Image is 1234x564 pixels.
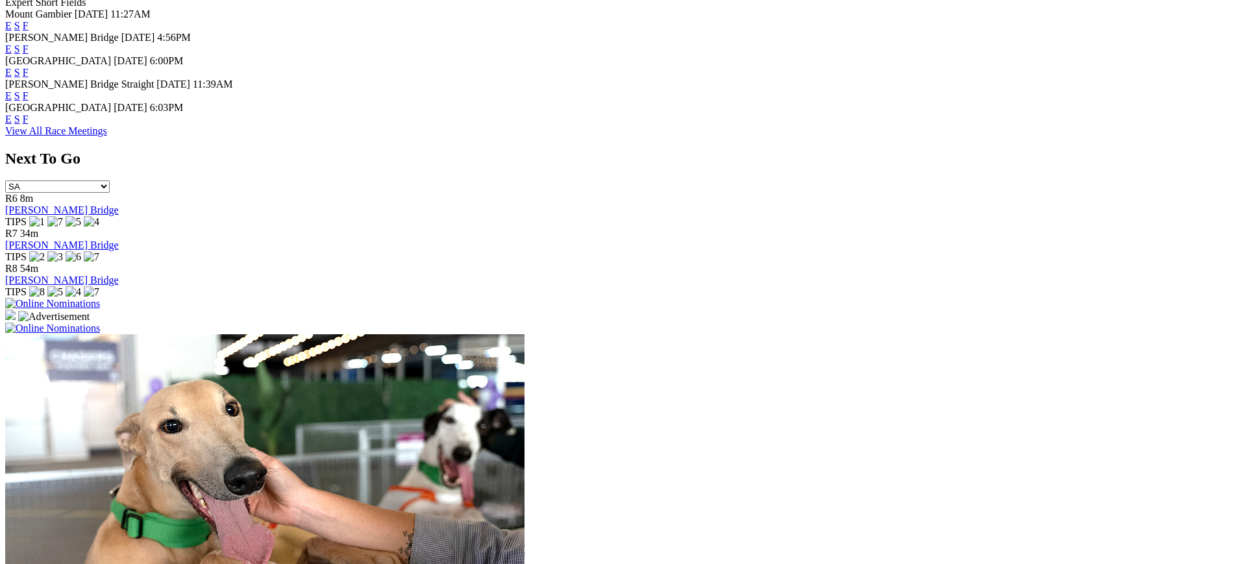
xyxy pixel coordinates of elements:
img: 3 [47,251,63,263]
a: [PERSON_NAME] Bridge [5,239,119,251]
img: Advertisement [18,311,90,323]
a: F [23,67,29,78]
img: 7 [47,216,63,228]
img: Online Nominations [5,298,100,310]
img: 5 [47,286,63,298]
img: 6 [66,251,81,263]
span: 11:39AM [193,79,233,90]
img: 2 [29,251,45,263]
a: S [14,114,20,125]
a: S [14,20,20,31]
a: S [14,67,20,78]
a: E [5,67,12,78]
span: 4:56PM [157,32,191,43]
span: TIPS [5,286,27,297]
span: [DATE] [75,8,108,19]
span: 6:03PM [150,102,184,113]
img: 7 [84,286,99,298]
span: R7 [5,228,18,239]
img: 15187_Greyhounds_GreysPlayCentral_Resize_SA_WebsiteBanner_300x115_2025.jpg [5,310,16,320]
a: [PERSON_NAME] Bridge [5,275,119,286]
a: F [23,90,29,101]
span: [GEOGRAPHIC_DATA] [5,102,111,113]
span: [PERSON_NAME] Bridge Straight [5,79,154,90]
span: TIPS [5,251,27,262]
span: 54m [20,263,38,274]
span: [DATE] [114,102,147,113]
span: [GEOGRAPHIC_DATA] [5,55,111,66]
span: TIPS [5,216,27,227]
a: F [23,20,29,31]
a: S [14,90,20,101]
a: E [5,114,12,125]
span: Mount Gambier [5,8,72,19]
span: 34m [20,228,38,239]
span: R8 [5,263,18,274]
a: E [5,90,12,101]
span: [DATE] [114,55,147,66]
img: Online Nominations [5,323,100,334]
a: View All Race Meetings [5,125,107,136]
span: 6:00PM [150,55,184,66]
img: 4 [84,216,99,228]
h2: Next To Go [5,150,1229,167]
img: 7 [84,251,99,263]
a: [PERSON_NAME] Bridge [5,204,119,215]
a: E [5,43,12,55]
img: 8 [29,286,45,298]
img: 5 [66,216,81,228]
img: 4 [66,286,81,298]
span: 11:27AM [110,8,151,19]
a: F [23,114,29,125]
span: [DATE] [121,32,155,43]
span: [PERSON_NAME] Bridge [5,32,119,43]
span: [DATE] [156,79,190,90]
a: E [5,20,12,31]
span: R6 [5,193,18,204]
img: 1 [29,216,45,228]
span: 8m [20,193,33,204]
a: S [14,43,20,55]
a: F [23,43,29,55]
